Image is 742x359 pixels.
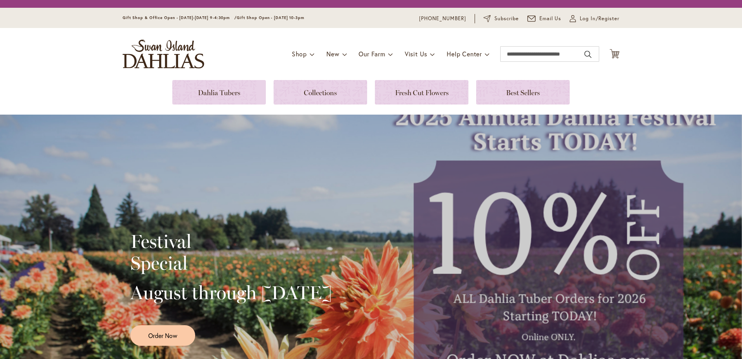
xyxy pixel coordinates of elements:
span: Email Us [539,15,562,23]
a: Order Now [130,325,195,346]
h2: August through [DATE] [130,282,332,303]
a: Email Us [527,15,562,23]
span: Our Farm [359,50,385,58]
a: [PHONE_NUMBER] [419,15,466,23]
a: store logo [123,40,204,68]
span: Help Center [447,50,482,58]
span: Order Now [148,331,177,340]
span: Log In/Register [580,15,619,23]
span: New [326,50,339,58]
h2: Festival Special [130,230,332,274]
span: Visit Us [405,50,427,58]
span: Gift Shop & Office Open - [DATE]-[DATE] 9-4:30pm / [123,15,237,20]
span: Gift Shop Open - [DATE] 10-3pm [237,15,304,20]
a: Log In/Register [570,15,619,23]
a: Subscribe [484,15,519,23]
span: Shop [292,50,307,58]
button: Search [584,48,591,61]
span: Subscribe [494,15,519,23]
